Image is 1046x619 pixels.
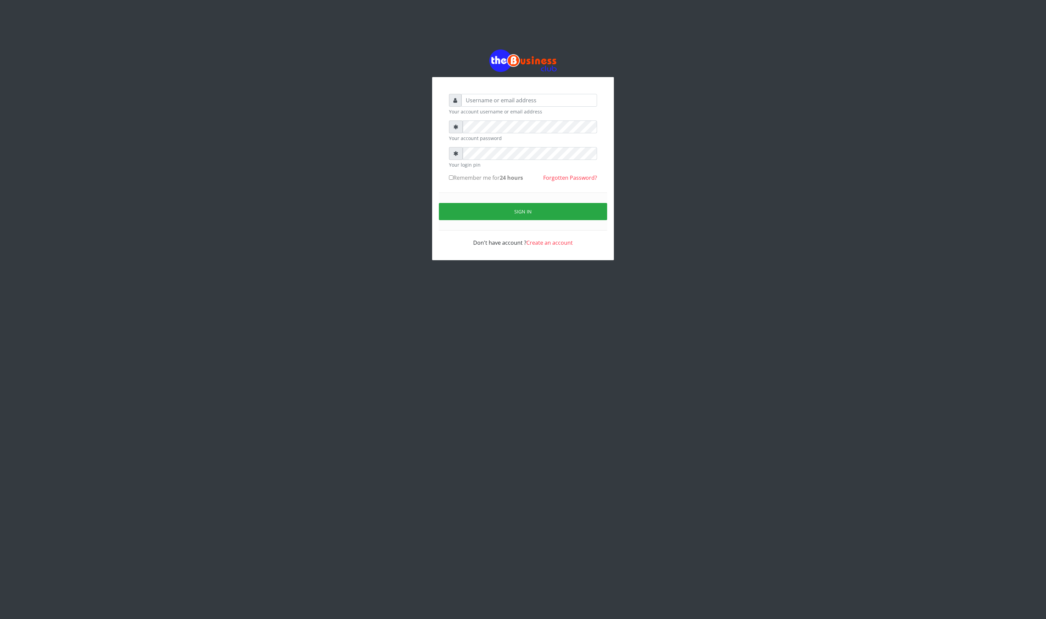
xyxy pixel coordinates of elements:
a: Forgotten Password? [543,174,597,181]
div: Don't have account ? [449,231,597,247]
b: 24 hours [500,174,523,181]
button: Sign in [439,203,607,220]
small: Your account password [449,135,597,142]
input: Remember me for24 hours [449,175,453,180]
input: Username or email address [461,94,597,107]
small: Your account username or email address [449,108,597,115]
small: Your login pin [449,161,597,168]
a: Create an account [526,239,573,246]
label: Remember me for [449,174,523,182]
